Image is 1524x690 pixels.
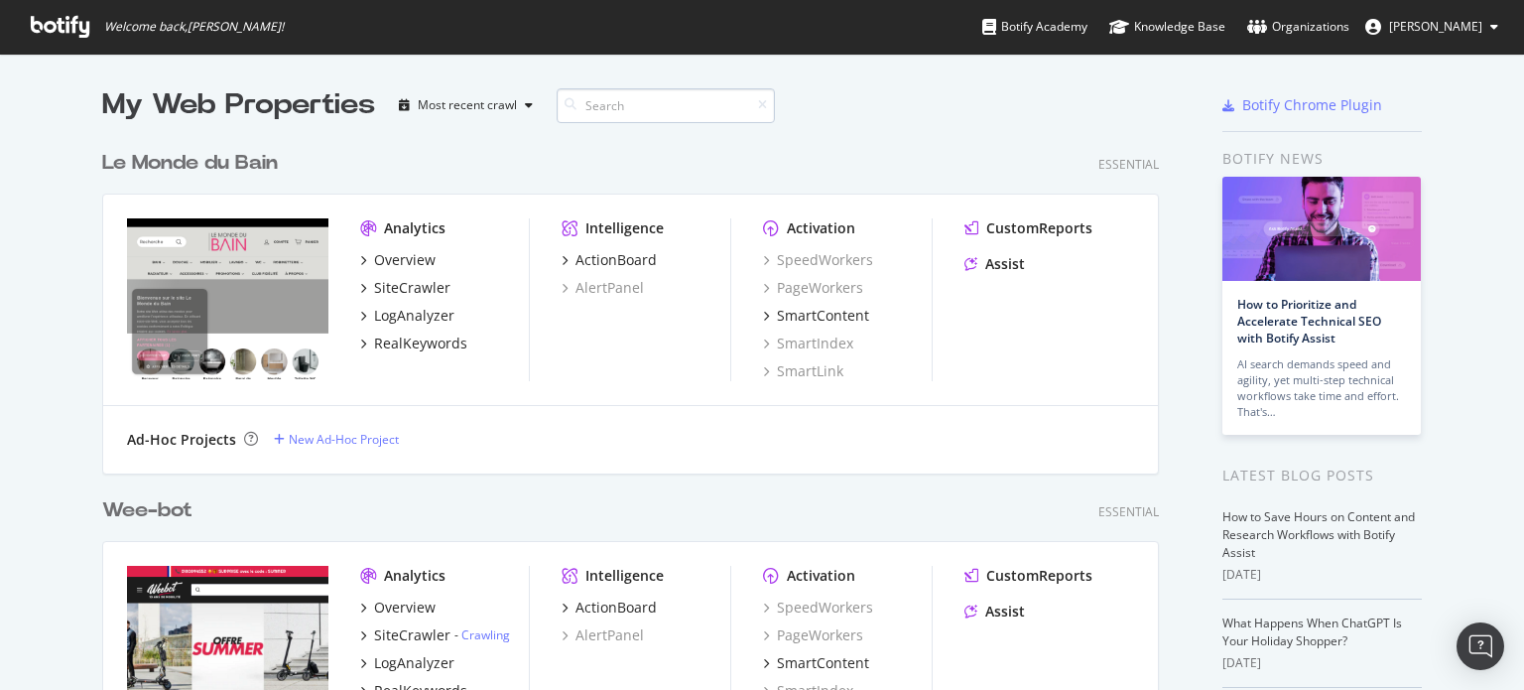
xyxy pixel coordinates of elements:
[557,88,775,123] input: Search
[1098,503,1159,520] div: Essential
[360,250,436,270] a: Overview
[986,566,1092,586] div: CustomReports
[1222,654,1422,672] div: [DATE]
[289,431,399,448] div: New Ad-Hoc Project
[274,431,399,448] a: New Ad-Hoc Project
[763,653,869,673] a: SmartContent
[985,254,1025,274] div: Assist
[454,626,510,643] div: -
[763,625,863,645] a: PageWorkers
[1222,177,1421,281] img: How to Prioritize and Accelerate Technical SEO with Botify Assist
[360,598,436,618] a: Overview
[1237,356,1406,420] div: AI search demands speed and agility, yet multi-step technical workflows take time and effort. Tha...
[982,17,1087,37] div: Botify Academy
[374,625,450,645] div: SiteCrawler
[763,361,843,381] a: SmartLink
[374,306,454,326] div: LogAnalyzer
[1237,296,1381,346] a: How to Prioritize and Accelerate Technical SEO with Botify Assist
[418,99,517,111] div: Most recent crawl
[985,602,1025,621] div: Assist
[102,149,286,178] a: Le Monde du Bain
[374,598,436,618] div: Overview
[777,653,869,673] div: SmartContent
[787,566,855,586] div: Activation
[374,250,436,270] div: Overview
[562,625,644,645] a: AlertPanel
[964,602,1025,621] a: Assist
[102,149,278,178] div: Le Monde du Bain
[127,430,236,450] div: Ad-Hoc Projects
[1222,566,1422,584] div: [DATE]
[102,496,200,525] a: Wee-bot
[360,653,454,673] a: LogAnalyzer
[374,334,467,353] div: RealKeywords
[1247,17,1349,37] div: Organizations
[1389,18,1482,35] span: Olivier Job
[763,250,873,270] a: SpeedWorkers
[102,85,375,125] div: My Web Properties
[374,278,450,298] div: SiteCrawler
[1222,508,1415,561] a: How to Save Hours on Content and Research Workflows with Botify Assist
[1222,465,1422,486] div: Latest Blog Posts
[964,566,1092,586] a: CustomReports
[585,218,664,238] div: Intelligence
[102,496,192,525] div: Wee-bot
[562,250,657,270] a: ActionBoard
[1222,95,1382,115] a: Botify Chrome Plugin
[575,598,657,618] div: ActionBoard
[562,278,644,298] a: AlertPanel
[787,218,855,238] div: Activation
[1222,615,1402,649] a: What Happens When ChatGPT Is Your Holiday Shopper?
[575,250,657,270] div: ActionBoard
[763,598,873,618] a: SpeedWorkers
[360,278,450,298] a: SiteCrawler
[1242,95,1382,115] div: Botify Chrome Plugin
[461,626,510,643] a: Crawling
[374,653,454,673] div: LogAnalyzer
[104,19,284,35] span: Welcome back, [PERSON_NAME] !
[986,218,1092,238] div: CustomReports
[1349,11,1514,43] button: [PERSON_NAME]
[127,218,328,379] img: lemondedubain.com
[391,89,541,121] button: Most recent crawl
[964,218,1092,238] a: CustomReports
[763,306,869,326] a: SmartContent
[1098,156,1159,173] div: Essential
[384,218,445,238] div: Analytics
[562,598,657,618] a: ActionBoard
[763,334,853,353] a: SmartIndex
[1457,622,1504,670] div: Open Intercom Messenger
[360,306,454,326] a: LogAnalyzer
[360,334,467,353] a: RealKeywords
[777,306,869,326] div: SmartContent
[384,566,445,586] div: Analytics
[763,278,863,298] a: PageWorkers
[1222,148,1422,170] div: Botify news
[585,566,664,586] div: Intelligence
[360,625,510,645] a: SiteCrawler- Crawling
[964,254,1025,274] a: Assist
[1109,17,1225,37] div: Knowledge Base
